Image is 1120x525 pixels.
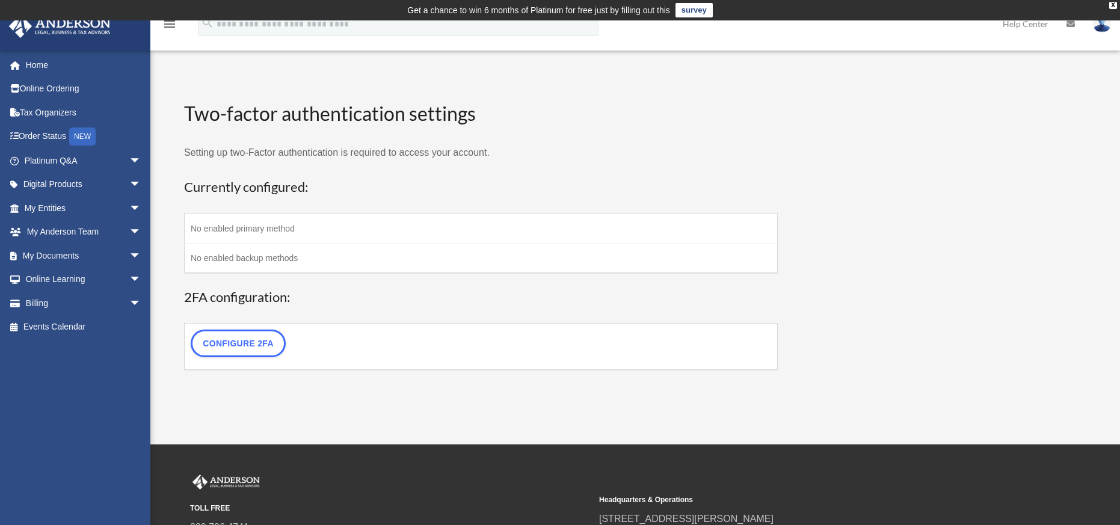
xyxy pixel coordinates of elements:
a: Digital Productsarrow_drop_down [8,173,159,197]
small: Headquarters & Operations [599,494,1000,506]
p: Setting up two-Factor authentication is required to access your account. [184,144,778,161]
span: arrow_drop_down [129,268,153,292]
i: search [201,16,214,29]
small: TOLL FREE [190,502,591,515]
img: Anderson Advisors Platinum Portal [190,474,262,490]
div: close [1109,2,1117,9]
div: Get a chance to win 6 months of Platinum for free just by filling out this [407,3,670,17]
span: arrow_drop_down [129,220,153,245]
img: User Pic [1093,15,1111,32]
a: My Anderson Teamarrow_drop_down [8,220,159,244]
a: Configure 2FA [191,330,286,357]
span: arrow_drop_down [129,149,153,173]
a: Billingarrow_drop_down [8,291,159,315]
a: menu [162,21,177,31]
span: arrow_drop_down [129,291,153,316]
a: Order StatusNEW [8,124,159,149]
i: menu [162,17,177,31]
a: My Documentsarrow_drop_down [8,244,159,268]
a: [STREET_ADDRESS][PERSON_NAME] [599,514,774,524]
a: Online Learningarrow_drop_down [8,268,159,292]
div: NEW [69,127,96,146]
td: No enabled primary method [185,213,778,243]
span: arrow_drop_down [129,196,153,221]
img: Anderson Advisors Platinum Portal [5,14,114,38]
a: My Entitiesarrow_drop_down [8,196,159,220]
span: arrow_drop_down [129,244,153,268]
a: Tax Organizers [8,100,159,124]
span: arrow_drop_down [129,173,153,197]
a: Home [8,53,159,77]
a: survey [675,3,713,17]
h2: Two-factor authentication settings [184,100,778,127]
h3: 2FA configuration: [184,288,778,307]
a: Events Calendar [8,315,159,339]
td: No enabled backup methods [185,243,778,273]
a: Platinum Q&Aarrow_drop_down [8,149,159,173]
h3: Currently configured: [184,178,778,197]
a: Online Ordering [8,77,159,101]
